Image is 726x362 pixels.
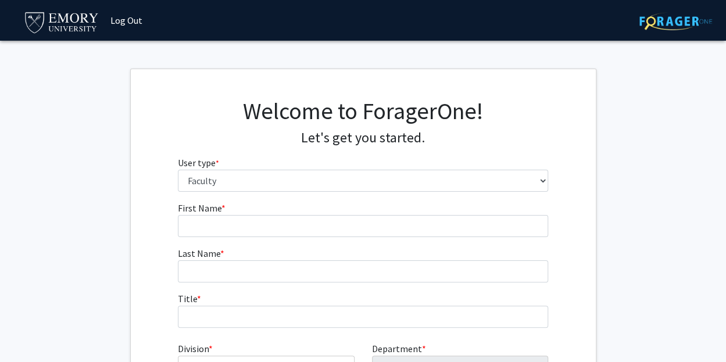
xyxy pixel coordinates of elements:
img: Emory University Logo [23,9,101,35]
h1: Welcome to ForagerOne! [178,97,548,125]
iframe: Chat [9,310,49,353]
img: ForagerOne Logo [639,12,712,30]
span: Title [178,293,197,304]
span: Last Name [178,248,220,259]
label: User type [178,156,219,170]
span: First Name [178,202,221,214]
h4: Let's get you started. [178,130,548,146]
